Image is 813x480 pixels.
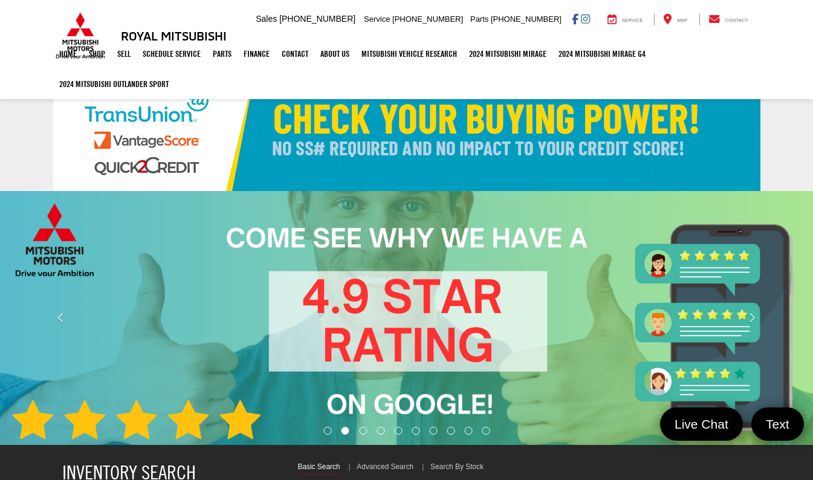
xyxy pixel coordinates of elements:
[256,14,277,24] span: Sales
[463,39,552,69] a: 2024 Mitsubishi Mirage
[669,416,734,432] span: Live Chat
[751,407,804,441] a: Text
[660,407,743,441] a: Live Chat
[392,15,463,24] span: [PHONE_NUMBER]
[137,39,207,69] a: Schedule Service: Opens in a new tab
[691,215,813,421] button: Click to view next picture.
[83,39,111,69] a: Shop
[725,18,748,23] span: Contact
[598,13,652,25] a: Service
[572,14,578,24] a: Facebook: Click to visit our Facebook page
[314,39,355,69] a: About Us
[552,39,652,69] a: 2024 Mitsubishi Mirage G4
[364,15,390,24] span: Service
[207,39,238,69] a: Parts: Opens in a new tab
[760,416,795,432] span: Text
[355,39,463,69] a: Mitsubishi Vehicle Research
[111,39,137,69] a: Sell
[699,13,757,25] a: Contact
[53,39,83,69] a: Home
[470,15,488,24] span: Parts
[357,462,413,474] a: Advanced Search
[53,70,760,191] img: Check Your Buying Power
[622,18,643,23] span: Service
[677,18,687,23] span: Map
[297,462,340,475] a: Basic Search
[581,14,590,24] a: Instagram: Click to visit our Instagram page
[53,69,175,99] a: 2024 Mitsubishi Outlander SPORT
[654,13,696,25] a: Map
[276,39,314,69] a: Contact
[430,462,484,474] a: Search By Stock
[491,15,562,24] span: [PHONE_NUMBER]
[238,39,276,69] a: Finance
[121,29,227,42] h3: Royal Mitsubishi
[279,14,355,24] span: [PHONE_NUMBER]
[53,12,108,59] img: Mitsubishi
